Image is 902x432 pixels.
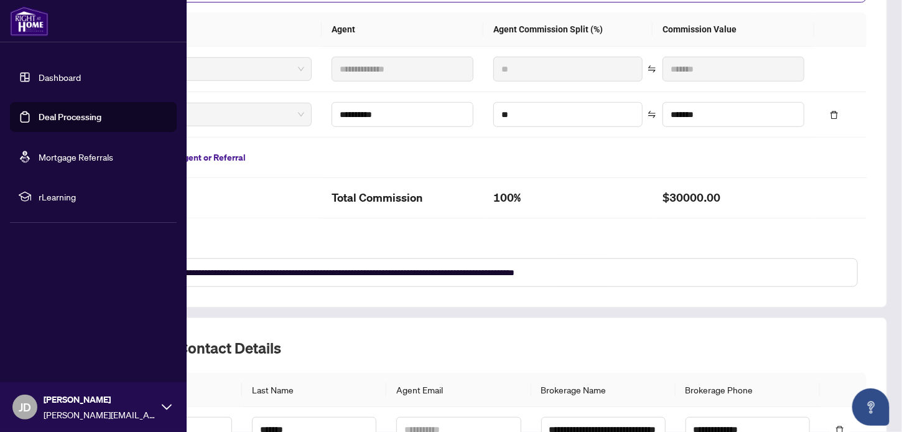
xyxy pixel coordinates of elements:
[322,12,483,47] th: Agent
[648,110,656,119] span: swap
[103,105,304,124] span: External Agent
[39,72,81,83] a: Dashboard
[44,408,156,421] span: [PERSON_NAME][EMAIL_ADDRESS][PERSON_NAME][DOMAIN_NAME]
[830,111,839,120] span: delete
[85,12,322,47] th: Type
[39,190,168,204] span: rLearning
[676,373,820,407] th: Brokerage Phone
[19,398,31,416] span: JD
[39,151,113,162] a: Mortgage Referrals
[44,393,156,406] span: [PERSON_NAME]
[653,12,814,47] th: Commission Value
[852,388,890,426] button: Open asap
[85,243,867,257] label: Commission Notes
[531,373,676,407] th: Brokerage Name
[39,111,101,123] a: Deal Processing
[493,188,643,208] h2: 100%
[103,60,304,78] span: Primary
[85,338,867,358] h2: Listing Agent Contact Details
[386,373,531,407] th: Agent Email
[10,6,49,36] img: logo
[648,65,656,73] span: swap
[242,373,386,407] th: Last Name
[483,12,653,47] th: Agent Commission Split (%)
[332,188,473,208] h2: Total Commission
[663,188,804,208] h2: $30000.00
